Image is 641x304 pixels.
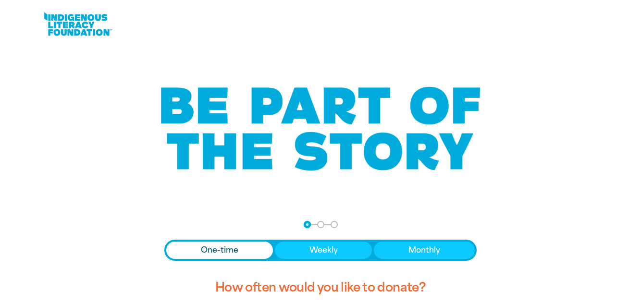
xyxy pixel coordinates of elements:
[304,221,311,228] button: Navigate to step 1 of 3 to enter your donation amount
[201,244,238,256] span: One-time
[275,242,372,259] button: Weekly
[408,244,440,256] span: Monthly
[152,68,489,190] img: Be part of the story
[331,221,338,228] button: Navigate to step 3 of 3 to enter your payment details
[374,242,475,259] button: Monthly
[317,221,324,228] button: Navigate to step 2 of 3 to enter your details
[309,244,338,256] span: Weekly
[164,240,477,261] div: Donation frequency
[164,272,477,303] h2: How often would you like to donate?
[166,242,273,259] button: One-time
